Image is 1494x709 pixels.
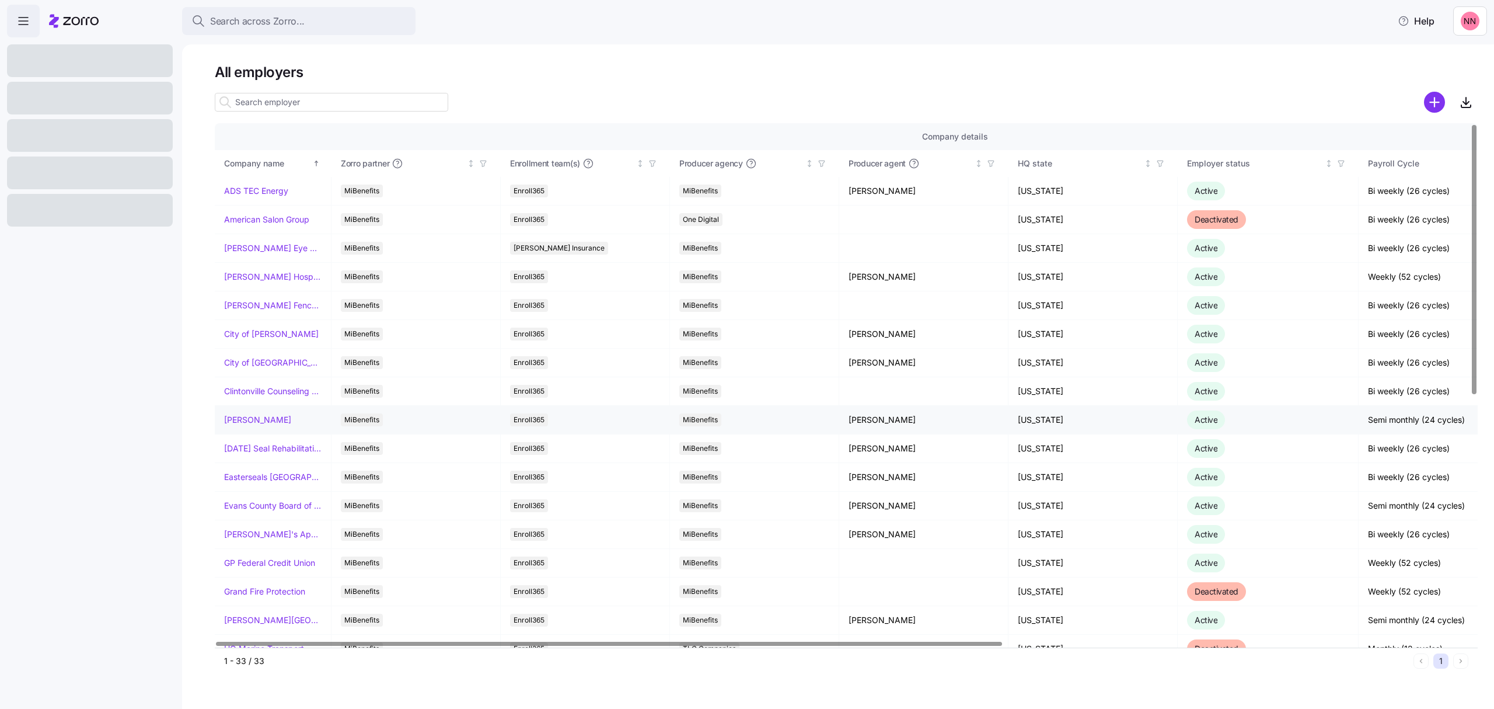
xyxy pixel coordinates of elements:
td: [US_STATE] [1008,206,1178,234]
span: Enroll365 [514,213,544,226]
button: 1 [1433,654,1448,669]
div: 1 - 33 / 33 [224,655,1409,667]
div: Sorted ascending [312,159,320,168]
div: Employer status [1187,157,1322,170]
span: Active [1195,243,1217,253]
td: [US_STATE] [1008,578,1178,606]
span: Active [1195,529,1217,539]
span: MiBenefits [683,614,718,627]
span: MiBenefits [344,242,379,255]
td: [US_STATE] [1008,177,1178,206]
span: Zorro partner [341,158,389,169]
span: MiBenefits [344,614,379,627]
span: MiBenefits [683,299,718,312]
span: Active [1195,415,1217,425]
a: Clintonville Counseling and Wellness [224,385,322,397]
span: Enroll365 [514,442,544,455]
span: Active [1195,443,1217,453]
td: [PERSON_NAME] [839,320,1008,349]
span: MiBenefits [683,413,718,426]
span: Producer agency [679,158,743,169]
td: [US_STATE] [1008,377,1178,406]
span: Active [1195,186,1217,196]
td: [PERSON_NAME] [839,177,1008,206]
span: Enrollment team(s) [510,158,580,169]
td: [PERSON_NAME] [839,435,1008,463]
th: Producer agentNot sorted [839,150,1008,177]
a: [PERSON_NAME] Fence Company [224,300,322,311]
span: MiBenefits [344,356,379,369]
img: 37cb906d10cb440dd1cb011682786431 [1461,12,1479,30]
th: HQ stateNot sorted [1008,150,1178,177]
a: American Salon Group [224,214,309,225]
button: Previous page [1413,654,1429,669]
a: [DATE] Seal Rehabilitation Center of [GEOGRAPHIC_DATA] [224,443,322,454]
a: Grand Fire Protection [224,586,305,597]
span: MiBenefits [683,557,718,569]
td: [PERSON_NAME] [839,263,1008,291]
div: HQ state [1018,157,1142,170]
span: Active [1195,558,1217,568]
span: MiBenefits [683,471,718,484]
span: MiBenefits [683,499,718,512]
td: [US_STATE] [1008,549,1178,578]
span: Enroll365 [514,270,544,283]
div: Not sorted [1325,159,1333,168]
td: [PERSON_NAME] [839,463,1008,492]
span: [PERSON_NAME] Insurance [514,242,605,255]
td: [US_STATE] [1008,520,1178,549]
span: MiBenefits [344,413,379,426]
span: Active [1195,357,1217,367]
span: Enroll365 [514,413,544,426]
span: MiBenefits [683,585,718,598]
td: [PERSON_NAME] [839,349,1008,377]
a: [PERSON_NAME]'s Appliance/[PERSON_NAME]'s Academy/Fluid Services [224,529,322,540]
div: Not sorted [467,159,475,168]
span: Search across Zorro... [210,14,305,29]
span: MiBenefits [683,328,718,340]
span: MiBenefits [344,528,379,541]
td: [PERSON_NAME] [839,406,1008,435]
span: MiBenefits [344,185,379,197]
span: Enroll365 [514,299,544,312]
th: Enrollment team(s)Not sorted [501,150,670,177]
h1: All employers [215,63,1478,81]
span: Enroll365 [514,614,544,627]
span: MiBenefits [683,385,718,398]
span: MiBenefits [683,242,718,255]
td: [PERSON_NAME] [839,492,1008,520]
a: GP Federal Credit Union [224,557,315,569]
span: Active [1195,615,1217,625]
td: [US_STATE] [1008,291,1178,320]
svg: add icon [1424,92,1445,113]
th: Employer statusNot sorted [1178,150,1359,177]
th: Company nameSorted ascending [215,150,331,177]
span: Active [1195,272,1217,281]
a: [PERSON_NAME] [224,414,291,426]
span: Enroll365 [514,557,544,569]
span: Enroll365 [514,385,544,398]
span: MiBenefits [344,213,379,226]
span: Active [1195,501,1217,510]
td: [US_STATE] [1008,606,1178,635]
span: MiBenefits [683,442,718,455]
span: Enroll365 [514,585,544,598]
th: Producer agencyNot sorted [670,150,839,177]
div: Not sorted [1144,159,1152,168]
span: MiBenefits [344,299,379,312]
span: Active [1195,472,1217,482]
td: [US_STATE] [1008,406,1178,435]
td: [PERSON_NAME] [839,606,1008,635]
td: [US_STATE] [1008,234,1178,263]
a: [PERSON_NAME] Hospitality [224,271,322,283]
td: [PERSON_NAME] [839,520,1008,549]
span: Enroll365 [514,471,544,484]
span: MiBenefits [344,557,379,569]
div: Company name [224,157,310,170]
td: [US_STATE] [1008,349,1178,377]
a: City of [GEOGRAPHIC_DATA] [224,357,322,369]
span: MiBenefits [683,185,718,197]
span: MiBenefits [344,442,379,455]
td: [US_STATE] [1008,320,1178,349]
td: [US_STATE] [1008,435,1178,463]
